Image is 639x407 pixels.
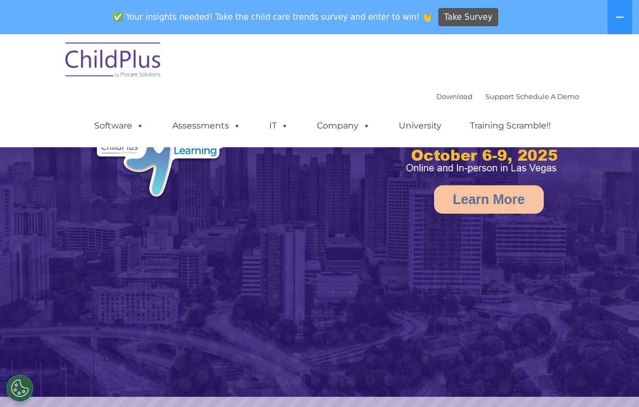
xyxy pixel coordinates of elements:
a: Software [83,115,155,137]
a: Download [436,92,473,101]
a: University [388,115,452,137]
a: Learn More [434,185,544,214]
a: Company [306,115,381,137]
a: Assessments [162,115,252,137]
span: ✅ Your insights needed! Take the child care trends survey and enter to win! 👏 [109,7,437,28]
a: IT [258,115,299,137]
a: Schedule A Demo [516,92,579,101]
font: | [436,92,579,101]
a: Training Scramble!! [459,115,561,137]
button: Cookies Settings [6,375,33,402]
img: ChildPlus by Procare Solutions [60,35,167,88]
span: Take Survey [444,8,492,27]
a: Support [485,92,514,101]
a: Take Survey [438,8,499,27]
